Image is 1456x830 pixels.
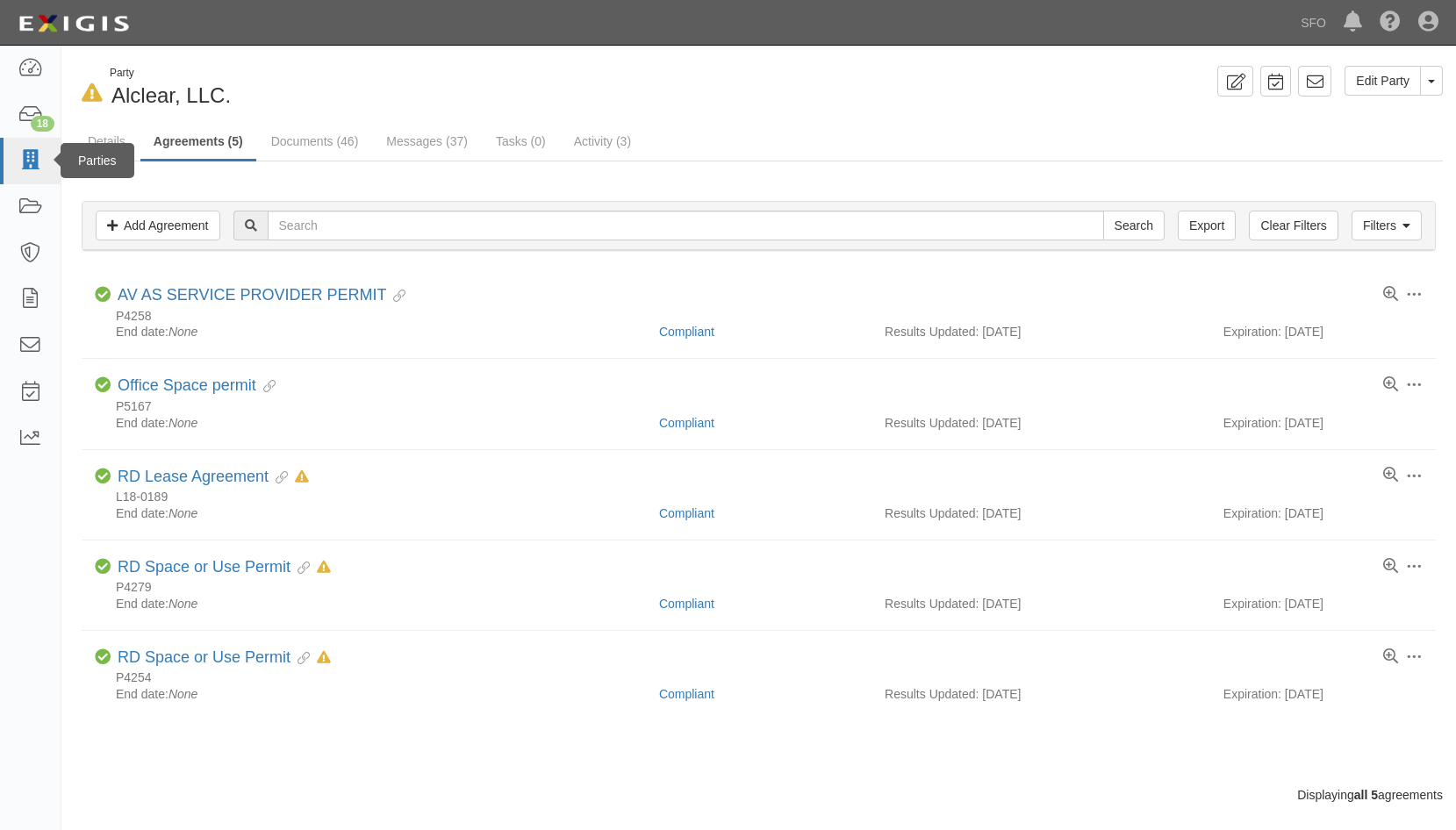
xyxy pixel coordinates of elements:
a: RD Space or Use Permit [118,648,290,666]
a: Agreements (5) [140,124,256,161]
div: Expiration: [DATE] [1223,595,1423,612]
input: Search [1103,211,1165,240]
a: View results summary [1383,649,1398,665]
div: P4258 [95,309,1423,324]
div: Expiration: [DATE] [1223,504,1423,522]
a: Compliant [659,325,714,339]
div: Alclear, LLC. [75,66,746,111]
a: SFO [1292,5,1335,40]
div: Results Updated: [DATE] [885,504,1197,522]
div: P5167 [95,399,1423,414]
div: End date: [95,504,646,522]
a: Compliant [659,416,714,430]
div: AV AS SERVICE PROVIDER PERMIT [118,286,405,305]
em: None [169,416,197,430]
div: Office Space permit [118,376,276,396]
i: Evidence Linked [290,562,310,575]
i: Evidence Linked [290,653,310,665]
i: In Default as of 10/25/2024 [317,562,331,574]
i: Evidence Linked [256,381,276,393]
div: RD Space or Use Permit [118,558,331,577]
img: logo-5460c22ac91f19d4615b14bd174203de0afe785f0fc80cf4dbbc73dc1793850b.png [13,8,134,39]
em: None [169,325,197,339]
a: View results summary [1383,468,1398,483]
i: Compliant [95,469,111,484]
a: Details [75,124,139,159]
div: RD Space or Use Permit [118,648,331,668]
a: Messages (37) [373,124,481,159]
a: View results summary [1383,559,1398,575]
i: Evidence Linked [386,290,405,303]
div: Expiration: [DATE] [1223,685,1423,703]
em: None [169,506,197,520]
i: Compliant [95,377,111,393]
div: Results Updated: [DATE] [885,414,1197,432]
div: Parties [61,143,134,178]
i: Compliant [95,287,111,303]
div: 18 [31,116,54,132]
div: Results Updated: [DATE] [885,595,1197,612]
a: RD Space or Use Permit [118,558,290,576]
div: End date: [95,595,646,612]
div: End date: [95,323,646,340]
div: Results Updated: [DATE] [885,685,1197,703]
a: AV AS SERVICE PROVIDER PERMIT [118,286,386,304]
a: Compliant [659,506,714,520]
div: RD Lease Agreement [118,468,309,487]
span: Alclear, LLC. [111,83,231,107]
i: Help Center - Complianz [1380,12,1401,33]
a: Tasks (0) [483,124,559,159]
div: Party [110,66,231,81]
div: Results Updated: [DATE] [885,323,1197,340]
a: Filters [1352,211,1422,240]
i: Compliant [95,559,111,575]
i: In Default as of 10/15/2024 [295,471,309,483]
i: In Default since 10/15/2024 [82,84,103,103]
a: Export [1178,211,1236,240]
a: Office Space permit [118,376,256,394]
i: Compliant [95,649,111,665]
a: View results summary [1383,287,1398,303]
a: Documents (46) [258,124,372,159]
a: Add Agreement [96,211,220,240]
a: Compliant [659,687,714,701]
a: Activity (3) [561,124,644,159]
div: L18-0189 [95,490,1423,504]
a: Edit Party [1345,66,1421,96]
div: End date: [95,685,646,703]
div: Displaying agreements [61,786,1456,804]
div: P4254 [95,670,1423,685]
em: None [169,597,197,611]
em: None [169,687,197,701]
i: In Default as of 10/15/2024 [317,652,331,664]
div: End date: [95,414,646,432]
div: Expiration: [DATE] [1223,323,1423,340]
a: RD Lease Agreement [118,468,269,485]
i: Evidence Linked [269,472,288,484]
input: Search [268,211,1104,240]
a: Compliant [659,597,714,611]
a: Clear Filters [1249,211,1338,240]
b: all 5 [1354,788,1378,802]
div: P4279 [95,580,1423,595]
div: Expiration: [DATE] [1223,414,1423,432]
a: View results summary [1383,377,1398,393]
